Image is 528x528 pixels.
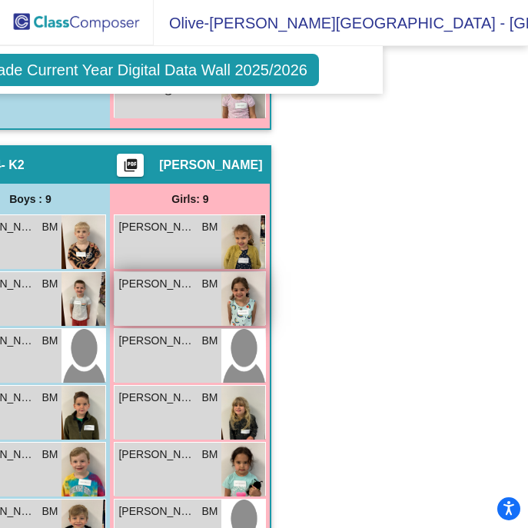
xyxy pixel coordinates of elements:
[201,276,218,292] span: BM
[2,158,25,173] span: - K2
[42,333,58,349] span: BM
[201,390,218,406] span: BM
[118,333,195,349] span: [PERSON_NAME]
[118,276,195,292] span: [PERSON_NAME]
[42,276,58,292] span: BM
[42,503,58,520] span: BM
[201,333,218,349] span: BM
[118,390,195,406] span: [PERSON_NAME]
[118,447,195,463] span: [PERSON_NAME]
[201,503,218,520] span: BM
[42,390,58,406] span: BM
[201,219,218,235] span: BM
[42,219,58,235] span: BM
[201,447,218,463] span: BM
[118,219,195,235] span: [PERSON_NAME]
[121,158,140,179] mat-icon: picture_as_pdf
[159,158,262,173] span: [PERSON_NAME]
[110,184,270,214] div: Girls: 9
[42,447,58,463] span: BM
[117,154,144,177] button: Print Students Details
[118,503,195,520] span: [PERSON_NAME]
